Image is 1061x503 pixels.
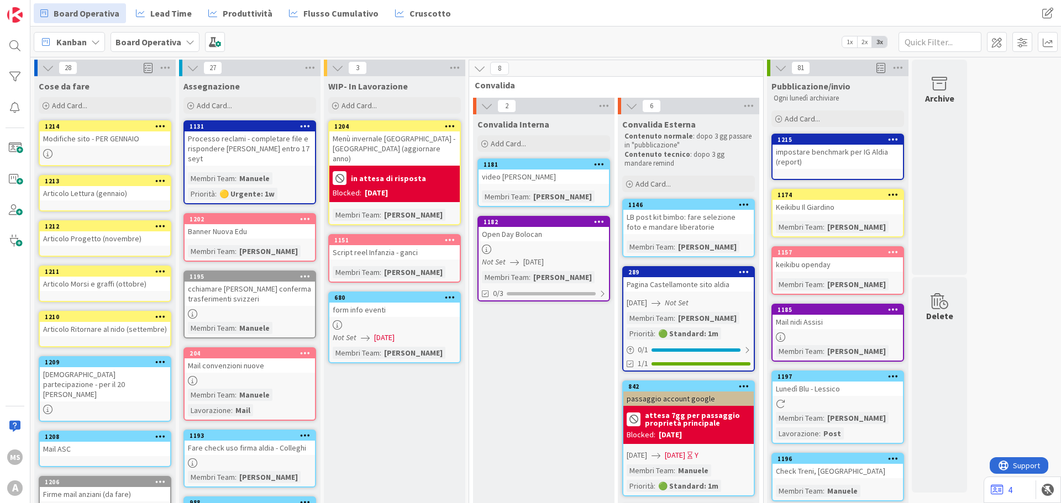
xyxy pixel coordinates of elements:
div: Membri Team [627,241,674,253]
div: Membri Team [627,312,674,324]
div: 1174 [773,190,903,200]
span: 1/1 [638,358,648,369]
div: Keikibu Il Giardino [773,200,903,214]
div: 1181 [479,160,609,170]
div: 1211 [40,267,170,277]
span: Board Operativa [54,7,119,20]
div: Membri Team [333,266,380,278]
div: Lunedì Blu - Lessico [773,382,903,396]
div: 1212 [45,223,170,230]
div: 1196Check Treni, [GEOGRAPHIC_DATA] [773,454,903,478]
div: 1174Keikibu Il Giardino [773,190,903,214]
span: 1x [842,36,857,47]
span: Produttività [223,7,272,20]
span: : [529,190,530,203]
span: : [231,404,233,416]
div: Modifiche sito - PER GENNAIO [40,131,170,146]
div: Membri Team [188,172,235,184]
span: : [380,347,381,359]
div: video [PERSON_NAME] [479,170,609,184]
div: 1195 [185,272,315,282]
div: 1195 [190,273,315,280]
div: 1157 [778,248,903,256]
i: Not Set [333,332,356,342]
div: Post [821,427,844,440]
div: [DATE] [659,429,682,441]
b: Board Operativa [115,36,181,47]
div: 1210Articolo Ritornare al nido (settembre) [40,312,170,336]
a: Lead Time [129,3,198,23]
span: 2 [497,99,516,113]
div: 1196 [778,455,903,463]
div: Manuele [237,389,272,401]
div: 1211 [45,268,170,276]
div: Membri Team [627,464,674,476]
b: in attesa di risposta [351,174,426,182]
a: Flusso Cumulativo [282,3,385,23]
div: LB post kit bimbo: fare selezione foto e mandare liberatorie [623,210,754,234]
span: : [215,188,217,200]
div: Membri Team [776,278,823,290]
div: 680 [334,294,460,301]
div: Lavorazione [188,404,231,416]
div: 842passaggio account google [623,382,754,406]
div: 289Pagina Castellamonte sito aldia [623,267,754,292]
span: : [654,480,655,492]
div: Script reel Infanzia - ganci [329,245,460,260]
div: 1213 [45,177,170,185]
span: : [380,266,381,278]
span: 6 [642,99,661,113]
div: 1196 [773,454,903,464]
div: 680form info eventi [329,293,460,317]
div: 1214 [40,121,170,131]
div: Processo reclami - completare file e rispondere [PERSON_NAME] entro 17 seyt [185,131,315,166]
div: 1215 [778,136,903,144]
div: Open Day Bolocan [479,227,609,241]
div: 1204 [334,123,460,130]
div: 289 [623,267,754,277]
div: 1212 [40,221,170,231]
div: 1214Modifiche sito - PER GENNAIO [40,121,170,146]
div: 1146 [623,200,754,210]
span: : [380,209,381,221]
div: cchiamare [PERSON_NAME] conferma trasferimenti svizzeri [185,282,315,306]
div: Membri Team [776,345,823,357]
div: Articolo Progetto (novembre) [40,231,170,246]
div: Firme mail anziani (da fare) [40,487,170,501]
div: Manuele [824,485,860,497]
div: [PERSON_NAME] [237,245,301,257]
span: : [654,327,655,340]
span: Add Card... [785,114,820,124]
div: [PERSON_NAME] [824,278,889,290]
div: form info eventi [329,303,460,317]
div: 1182 [484,218,609,226]
div: 842 [628,383,754,390]
div: 1206Firme mail anziani (da fare) [40,477,170,501]
div: A [7,480,23,496]
div: 204 [185,348,315,358]
span: Cruscotto [409,7,451,20]
span: : [823,278,824,290]
span: Convalida [475,80,749,91]
div: [PERSON_NAME] [381,266,445,278]
div: [PERSON_NAME] [675,241,739,253]
span: : [235,322,237,334]
div: [PERSON_NAME] [530,190,595,203]
p: : dopo 3 gg passare in "pubblicazione" [624,132,753,150]
span: : [823,221,824,233]
div: 1213Articolo Lettura (gennaio) [40,176,170,200]
span: 0 / 1 [638,344,648,356]
span: 8 [490,62,509,75]
div: 1213 [40,176,170,186]
div: 1204Menù invernale [GEOGRAPHIC_DATA] - [GEOGRAPHIC_DATA] (aggiornare anno) [329,121,460,166]
div: 1206 [40,477,170,487]
a: Board Operativa [34,3,126,23]
div: 1202 [185,214,315,224]
span: Add Card... [342,100,377,110]
span: : [235,389,237,401]
img: Visit kanbanzone.com [7,7,23,23]
div: Fare check uso firma aldia - Colleghi [185,441,315,455]
span: : [819,427,821,440]
span: : [823,345,824,357]
div: 1193 [190,432,315,440]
